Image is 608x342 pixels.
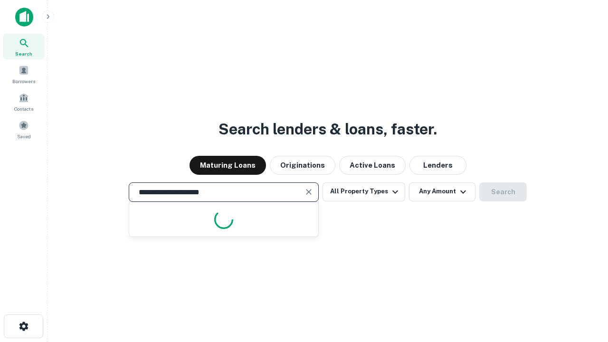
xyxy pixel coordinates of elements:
[302,185,315,199] button: Clear
[3,34,45,59] a: Search
[3,89,45,114] a: Contacts
[14,105,33,113] span: Contacts
[12,77,35,85] span: Borrowers
[17,133,31,140] span: Saved
[409,182,475,201] button: Any Amount
[323,182,405,201] button: All Property Types
[3,116,45,142] a: Saved
[190,156,266,175] button: Maturing Loans
[15,8,33,27] img: capitalize-icon.png
[218,118,437,141] h3: Search lenders & loans, faster.
[270,156,335,175] button: Originations
[409,156,466,175] button: Lenders
[339,156,406,175] button: Active Loans
[560,266,608,312] iframe: Chat Widget
[3,61,45,87] a: Borrowers
[15,50,32,57] span: Search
